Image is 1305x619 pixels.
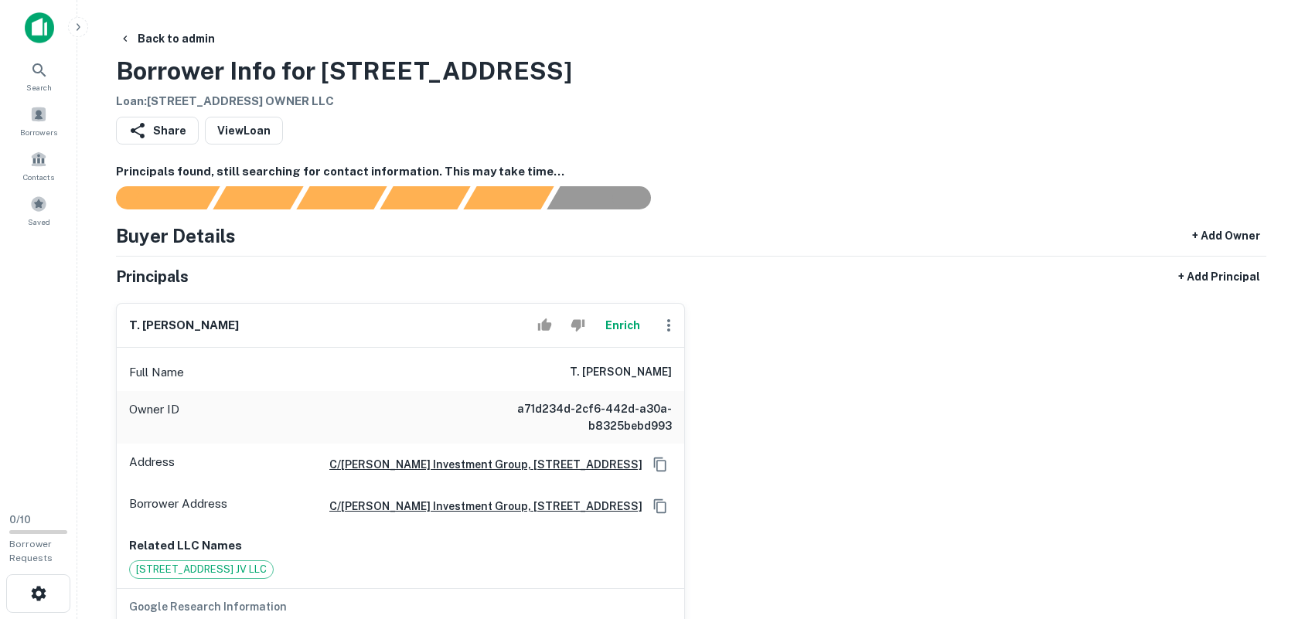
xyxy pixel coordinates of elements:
div: Principals found, AI now looking for contact information... [380,186,470,209]
span: Search [26,81,52,94]
div: Sending borrower request to AI... [97,186,213,209]
button: + Add Owner [1186,222,1266,250]
div: Your request is received and processing... [213,186,303,209]
button: Share [116,117,199,145]
img: capitalize-icon.png [25,12,54,43]
a: Saved [5,189,73,231]
a: Contacts [5,145,73,186]
button: Copy Address [649,495,672,518]
p: Borrower Address [129,495,227,518]
span: 0 / 10 [9,514,31,525]
a: ViewLoan [205,117,283,145]
span: [STREET_ADDRESS] JV LLC [130,562,273,577]
div: Documents found, AI parsing details... [296,186,387,209]
button: Back to admin [113,25,221,53]
div: AI fulfillment process complete. [547,186,670,209]
button: Reject [564,310,591,341]
button: Copy Address [649,453,672,476]
span: Contacts [23,171,54,183]
h6: Google Research Information [129,598,672,615]
h6: a71d234d-2cf6-442d-a30a-b8325bebd993 [486,400,672,434]
button: Accept [531,310,558,341]
h6: Loan : [STREET_ADDRESS] OWNER LLC [116,93,572,111]
a: c/[PERSON_NAME] investment group, [STREET_ADDRESS] [317,498,642,515]
h6: t. [PERSON_NAME] [570,363,672,382]
a: Borrowers [5,100,73,141]
h4: Buyer Details [116,222,236,250]
a: Search [5,55,73,97]
h3: Borrower Info for [STREET_ADDRESS] [116,53,572,90]
p: Full Name [129,363,184,382]
h5: Principals [116,265,189,288]
div: Principals found, still searching for contact information. This may take time... [463,186,554,209]
a: C/[PERSON_NAME] Investment Group, [STREET_ADDRESS] [317,456,642,473]
span: Borrowers [20,126,57,138]
p: Related LLC Names [129,536,672,555]
button: Enrich [598,310,647,341]
button: + Add Principal [1172,263,1266,291]
span: Borrower Requests [9,539,53,563]
p: Owner ID [129,400,179,434]
span: Saved [28,216,50,228]
h6: t. [PERSON_NAME] [129,317,239,335]
p: Address [129,453,175,476]
iframe: Chat Widget [1228,495,1305,570]
h6: Principals found, still searching for contact information. This may take time... [116,163,1266,181]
